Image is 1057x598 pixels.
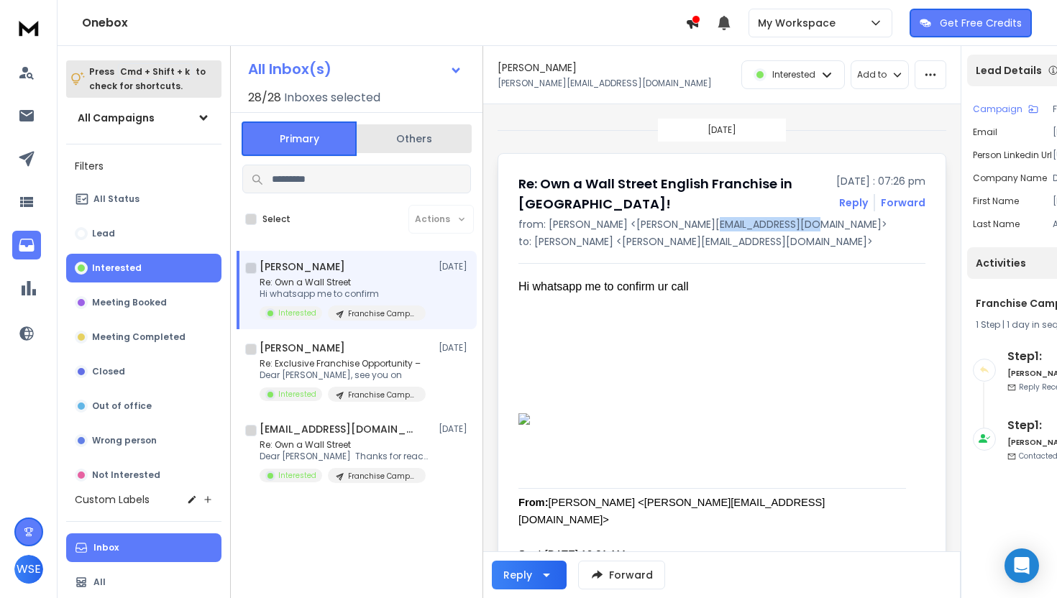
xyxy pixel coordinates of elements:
p: Meeting Completed [92,331,186,343]
button: All Inbox(s) [237,55,474,83]
p: My Workspace [758,16,841,30]
button: All [66,568,221,597]
p: to: [PERSON_NAME] <[PERSON_NAME][EMAIL_ADDRESS][DOMAIN_NAME]> [518,234,925,249]
p: Hi whatsapp me to confirm [260,288,426,300]
p: [DATE] [708,124,736,136]
p: First Name [973,195,1019,207]
button: Reply [492,561,567,589]
p: [DATE] [439,423,471,435]
span: 28 / 28 [248,89,281,106]
button: WSE [14,555,43,584]
p: Press to check for shortcuts. [89,65,206,93]
p: [DATE] [439,342,471,354]
button: All Status [66,185,221,213]
h1: [PERSON_NAME] [260,259,345,274]
p: Campaign [973,103,1022,115]
button: Interested [66,254,221,282]
p: Franchise Campaign [348,390,417,400]
label: Select [262,213,290,225]
img: 4f78e9c2-a4bd-4c62-86e5-4addb495edf3 [518,413,829,425]
button: Lead [66,219,221,248]
h3: Inboxes selected [284,89,380,106]
img: logo [14,14,43,41]
button: Campaign [973,103,1038,115]
p: Interested [278,470,316,481]
p: [DATE] : 07:26 pm [836,174,925,188]
p: Closed [92,366,125,377]
p: Wrong person [92,435,157,446]
button: Out of office [66,392,221,420]
button: All Campaigns [66,103,221,132]
button: Meeting Completed [66,323,221,351]
p: Dear [PERSON_NAME], see you on [260,369,426,381]
div: Open Intercom Messenger [1005,548,1039,583]
p: Inbox [93,542,119,553]
p: Franchise Campaign [348,471,417,482]
h3: Custom Labels [75,492,150,507]
p: Interested [772,69,815,80]
span: Cmd + Shift + k [118,63,192,80]
p: [DATE] [439,261,471,272]
p: Re: Exclusive Franchise Opportunity – [260,358,426,369]
h1: Re: Own a Wall Street English Franchise in [GEOGRAPHIC_DATA]! [518,174,828,214]
p: Interested [278,389,316,400]
p: Re: Own a Wall Street [260,439,432,451]
button: Closed [66,357,221,386]
p: Lead Details [976,63,1042,78]
b: Sent: [518,548,545,560]
button: Get Free Credits [910,9,1032,37]
h1: [PERSON_NAME] [260,341,345,355]
h1: All Inbox(s) [248,62,331,76]
p: Meeting Booked [92,297,167,308]
button: Others [357,123,472,155]
button: Reply [839,195,868,210]
p: Out of office [92,400,152,412]
p: Dear [PERSON_NAME] Thanks for reaching back [260,451,432,462]
p: Email [973,126,997,138]
p: [PERSON_NAME][EMAIL_ADDRESS][DOMAIN_NAME] [498,78,712,89]
p: Franchise Campaign [348,308,417,319]
h1: [PERSON_NAME] [498,60,577,75]
button: Meeting Booked [66,288,221,317]
div: Forward [881,195,925,210]
h1: [EMAIL_ADDRESS][DOMAIN_NAME] [260,422,418,436]
div: Reply [503,568,532,582]
p: All [93,576,106,588]
h3: Filters [66,156,221,176]
b: From: [518,497,549,508]
p: Lead [92,228,115,239]
p: Interested [278,308,316,318]
button: Not Interested [66,461,221,489]
p: Company Name [973,172,1047,184]
button: Primary [242,121,357,156]
p: from: [PERSON_NAME] <[PERSON_NAME][EMAIL_ADDRESS][DOMAIN_NAME]> [518,217,925,231]
p: Person Linkedin Url [973,149,1052,161]
span: 1 Step [976,318,1000,331]
p: Last Name [973,218,1020,230]
p: Re: Own a Wall Street [260,277,426,288]
p: Get Free Credits [940,16,1022,30]
h1: All Campaigns [78,111,155,125]
div: Hi whatsapp me to confirm ur call [518,278,914,295]
p: All Status [93,193,139,205]
button: Wrong person [66,426,221,455]
button: Forward [578,561,665,589]
p: Add to [857,69,887,80]
h1: Onebox [82,14,685,32]
p: Interested [92,262,142,274]
p: Not Interested [92,469,160,481]
button: Inbox [66,533,221,562]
